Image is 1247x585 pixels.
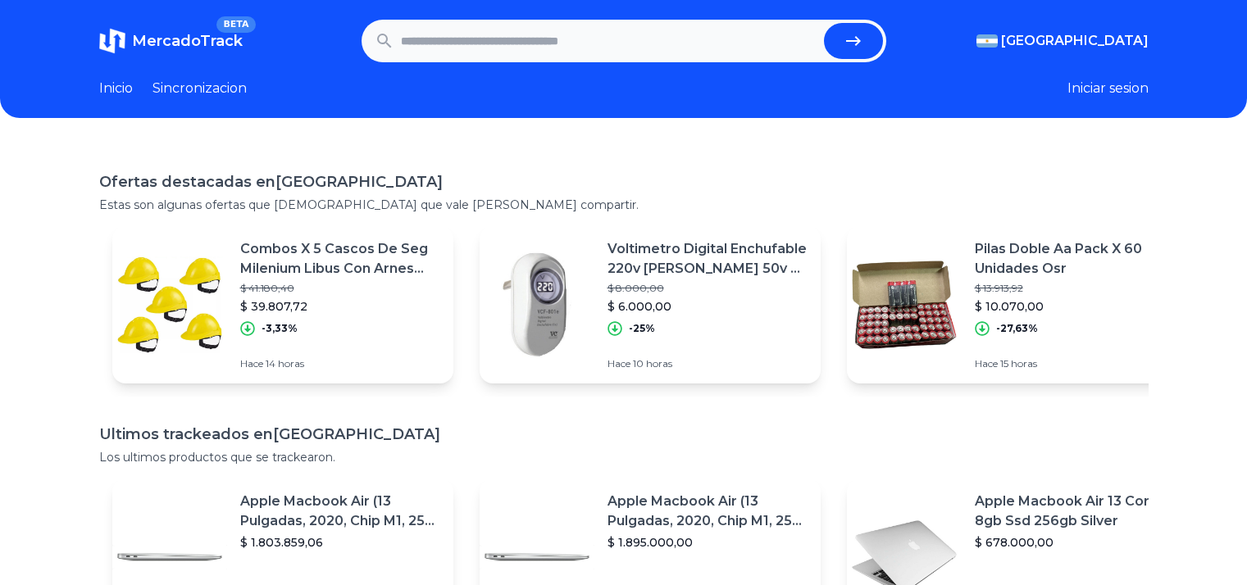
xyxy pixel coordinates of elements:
[1067,79,1149,98] button: Iniciar sesion
[132,32,243,50] span: MercadoTrack
[996,322,1038,335] p: -27,63%
[847,247,962,362] img: Featured image
[480,226,821,383] a: Featured imageVoltimetro Digital Enchufable 220v [PERSON_NAME] 50v A 500v$ 8.000,00$ 6.000,00-25%...
[99,197,1149,213] p: Estas son algunas ofertas que [DEMOGRAPHIC_DATA] que vale [PERSON_NAME] compartir.
[608,492,808,531] p: Apple Macbook Air (13 Pulgadas, 2020, Chip M1, 256 Gb De Ssd, 8 Gb De Ram) - Plata
[216,16,255,33] span: BETA
[975,239,1175,279] p: Pilas Doble Aa Pack X 60 Unidades Osr
[112,226,453,383] a: Featured imageCombos X 5 Cascos De Seg Milenium Libus Con Arnes Pto A Pto$ 41.180,40$ 39.807,72-3...
[99,79,133,98] a: Inicio
[240,239,440,279] p: Combos X 5 Cascos De Seg Milenium Libus Con Arnes Pto A Pto
[608,239,808,279] p: Voltimetro Digital Enchufable 220v [PERSON_NAME] 50v A 500v
[975,298,1175,315] p: $ 10.070,00
[99,423,1149,446] h1: Ultimos trackeados en [GEOGRAPHIC_DATA]
[240,298,440,315] p: $ 39.807,72
[608,534,808,551] p: $ 1.895.000,00
[262,322,298,335] p: -3,33%
[975,534,1175,551] p: $ 678.000,00
[608,298,808,315] p: $ 6.000,00
[112,247,227,362] img: Featured image
[99,170,1149,193] h1: Ofertas destacadas en [GEOGRAPHIC_DATA]
[240,282,440,295] p: $ 41.180,40
[975,282,1175,295] p: $ 13.913,92
[608,357,808,370] p: Hace 10 horas
[629,322,655,335] p: -25%
[240,492,440,531] p: Apple Macbook Air (13 Pulgadas, 2020, Chip M1, 256 Gb De Ssd, 8 Gb De Ram) - Plata
[99,28,243,54] a: MercadoTrackBETA
[975,357,1175,370] p: Hace 15 horas
[608,282,808,295] p: $ 8.000,00
[99,28,125,54] img: MercadoTrack
[240,534,440,551] p: $ 1.803.859,06
[1001,31,1149,51] span: [GEOGRAPHIC_DATA]
[847,226,1188,383] a: Featured imagePilas Doble Aa Pack X 60 Unidades Osr$ 13.913,92$ 10.070,00-27,63%Hace 15 horas
[975,492,1175,531] p: Apple Macbook Air 13 Core I5 8gb Ssd 256gb Silver
[480,247,594,362] img: Featured image
[240,357,440,370] p: Hace 14 horas
[976,31,1149,51] button: [GEOGRAPHIC_DATA]
[976,34,998,48] img: Argentina
[99,449,1149,465] p: Los ultimos productos que se trackearon.
[152,79,247,98] a: Sincronizacion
